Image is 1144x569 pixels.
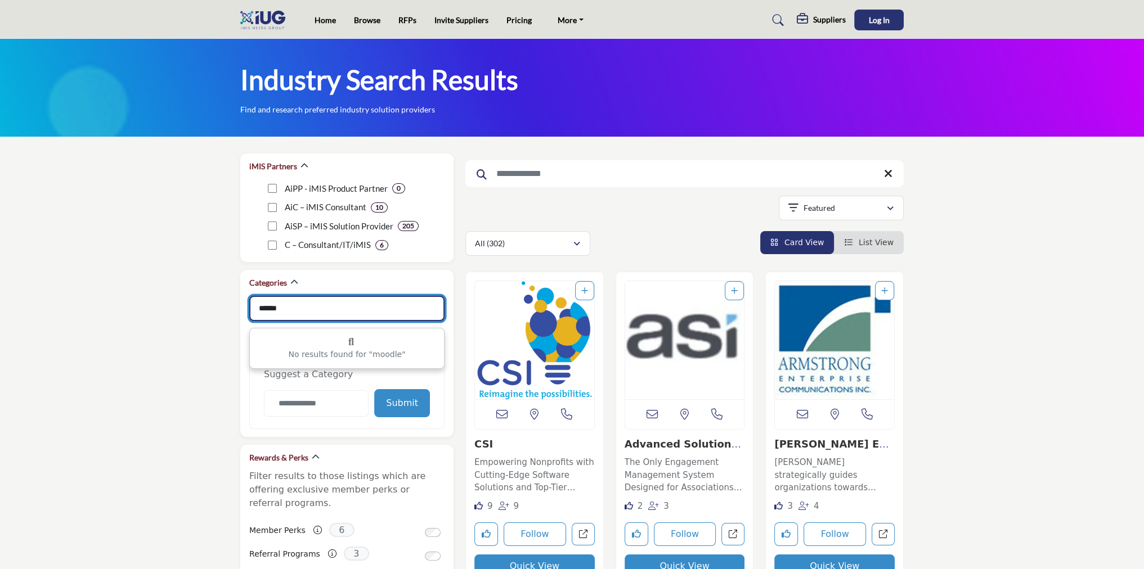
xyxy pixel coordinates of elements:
span: 9 [487,501,493,511]
input: AiC – iMIS Consultant checkbox [268,203,277,212]
button: Submit [374,389,430,417]
b: 6 [380,241,384,249]
i: Likes [625,502,633,510]
a: Open Listing in new tab [625,281,744,399]
button: Like listing [774,522,798,546]
input: Search Category [249,296,445,321]
div: 6 Results For C – Consultant/IT/iMIS [375,240,388,250]
p: Empowering Nonprofits with Cutting-Edge Software Solutions and Top-Tier Consulting. CSI proudly s... [474,456,595,494]
button: Like listing [474,522,498,546]
div: 0 Results For AiPP - iMIS Product Partner [392,183,405,193]
span: 9 [513,501,519,511]
h2: iMIS Partners [249,161,297,172]
button: Featured [779,196,904,220]
a: Open Listing in new tab [475,281,594,399]
a: Open advanced-solutions-international in new tab [721,523,744,546]
img: Armstrong Enterprise Communications [775,281,894,399]
input: Category Name [264,390,369,417]
h1: Industry Search Results [240,62,518,97]
img: CSI [475,281,594,399]
div: Followers [499,500,519,513]
a: Browse [354,15,380,25]
img: Advanced Solutions International [625,281,744,399]
i: Likes [474,502,483,510]
a: Pricing [506,15,532,25]
a: [PERSON_NAME] strategically guides organizations towards Better iMIS At [PERSON_NAME] Enterprise ... [774,453,895,494]
span: Card View [784,238,824,247]
span: Log In [869,15,890,25]
a: Home [315,15,336,25]
h2: Rewards & Perks [249,452,308,463]
b: 0 [397,184,401,192]
h3: CSI [474,438,595,450]
i: Likes [774,502,783,510]
input: Switch to Referral Programs [425,552,441,561]
a: The Only Engagement Management System Designed for Associations Advanced Solutions International ... [625,453,745,494]
button: All (302) [465,231,590,256]
p: Filter results to those listings which are offering exclusive member perks or referral programs. [249,469,445,510]
p: [PERSON_NAME] strategically guides organizations towards Better iMIS At [PERSON_NAME] Enterprise ... [774,456,895,494]
h3: Armstrong Enterprise Communications [774,438,895,450]
a: View List [844,238,894,247]
input: AiSP – iMIS Solution Provider checkbox [268,222,277,231]
a: More [550,12,591,28]
div: 10 Results For AiC – iMIS Consultant [371,202,388,213]
h5: Suppliers [813,15,846,25]
div: 205 Results For AiSP – iMIS Solution Provider [398,221,419,231]
p: AiPP - iMIS Product Partner: Authorized iMIS Product Partners (AiPPs) are trained, certified, and... [285,182,388,195]
button: Log In [854,10,904,30]
input: Search Keyword [465,160,904,187]
span: 6 [329,523,355,537]
span: Suggest a Category [264,369,353,380]
p: Featured [804,202,835,214]
div: Followers [648,500,669,513]
span: 3 [787,501,793,511]
button: Like listing [625,522,648,546]
li: Card View [760,231,835,254]
span: 3 [663,501,669,511]
div: Suppliers [797,13,846,27]
p: The Only Engagement Management System Designed for Associations Advanced Solutions International ... [625,456,745,494]
a: Invite Suppliers [434,15,488,25]
button: Follow [804,522,866,546]
a: Open armstrong-enterprise-communications in new tab [872,523,895,546]
p: AiSP – iMIS Solution Provider: Authorized iMIS Solution Providers (AiSPs) are trained, certified,... [285,220,393,233]
button: Follow [504,522,566,546]
h3: Advanced Solutions International [625,438,745,450]
span: 3 [344,547,369,561]
span: List View [859,238,894,247]
a: Add To List [731,286,738,295]
p: All (302) [475,238,505,249]
p: C – Consultant/IT/iMIS: C – Consultant/IT/iMIS [285,238,371,251]
a: Add To List [881,286,888,295]
a: Search [761,11,791,29]
p: AiC – iMIS Consultant: Authorized iMIS Consultants (AiCs) are trained, certified, and authorized ... [285,201,366,214]
b: 10 [375,204,383,211]
input: AiPP - iMIS Product Partner checkbox [268,184,277,193]
b: 205 [402,222,414,230]
a: Advanced Solutions I... [625,438,741,462]
label: Referral Programs [249,544,320,564]
a: CSI [474,438,493,450]
a: Add To List [581,286,588,295]
a: Open csi in new tab [572,523,595,546]
img: Site Logo [240,11,291,29]
a: Empowering Nonprofits with Cutting-Edge Software Solutions and Top-Tier Consulting. CSI proudly s... [474,453,595,494]
button: Follow [654,522,716,546]
h2: Categories [249,277,287,288]
div: Followers [798,500,819,513]
a: RFPs [398,15,416,25]
label: Member Perks [249,521,306,540]
p: Find and research preferred industry solution providers [240,104,435,115]
input: Switch to Member Perks [425,528,441,537]
a: [PERSON_NAME] Enterprise... [774,438,891,462]
a: View Card [770,238,824,247]
span: 2 [638,501,643,511]
span: 4 [814,501,819,511]
input: C – Consultant/IT/iMIS checkbox [268,241,277,250]
div: No results found for "moodle" [250,328,444,368]
a: Open Listing in new tab [775,281,894,399]
li: List View [834,231,904,254]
